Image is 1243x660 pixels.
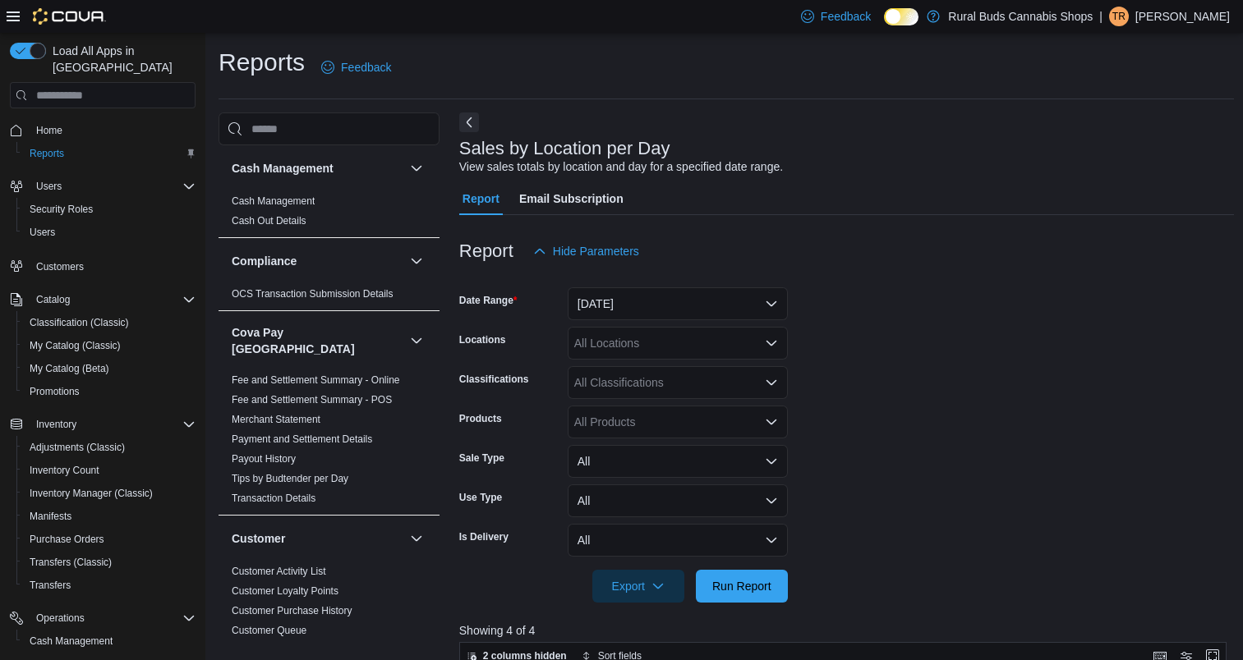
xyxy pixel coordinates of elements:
[1099,7,1103,26] p: |
[765,337,778,350] button: Open list of options
[1109,7,1129,26] div: Tiffany Robertson
[36,180,62,193] span: Users
[23,484,196,503] span: Inventory Manager (Classic)
[30,608,196,628] span: Operations
[232,414,320,425] a: Merchant Statement
[459,530,509,543] label: Is Delivery
[16,142,202,165] button: Reports
[30,579,71,592] span: Transfers
[232,324,403,357] h3: Cova Pay [GEOGRAPHIC_DATA]
[948,7,1093,26] p: Rural Buds Cannabis Shops
[232,253,403,269] button: Compliance
[3,607,202,630] button: Operations
[232,160,334,176] h3: Cash Management
[232,585,338,597] a: Customer Loyalty Points
[232,605,352,616] a: Customer Purchase History
[712,578,771,594] span: Run Report
[1112,7,1126,26] span: TR
[821,8,871,25] span: Feedback
[232,195,315,208] span: Cash Management
[459,112,479,132] button: Next
[463,182,500,215] span: Report
[36,293,70,306] span: Catalog
[232,565,326,578] span: Customer Activity List
[232,584,338,598] span: Customer Loyalty Points
[232,624,306,637] span: Customer Queue
[16,357,202,380] button: My Catalog (Beta)
[30,339,121,352] span: My Catalog (Classic)
[459,241,513,261] h3: Report
[23,144,196,163] span: Reports
[23,313,196,332] span: Classification (Classic)
[219,370,440,515] div: Cova Pay [GEOGRAPHIC_DATA]
[232,433,372,445] a: Payment and Settlement Details
[16,221,202,244] button: Users
[16,459,202,482] button: Inventory Count
[315,51,398,84] a: Feedback
[30,203,93,216] span: Security Roles
[407,331,426,351] button: Cova Pay [GEOGRAPHIC_DATA]
[219,284,440,310] div: Compliance
[36,124,62,137] span: Home
[3,413,202,436] button: Inventory
[459,412,502,425] label: Products
[459,373,529,386] label: Classifications
[232,160,403,176] button: Cash Management
[23,529,196,549] span: Purchase Orders
[30,290,196,309] span: Catalog
[16,505,202,528] button: Manifests
[232,215,306,227] a: Cash Out Details
[459,451,504,465] label: Sale Type
[30,176,196,196] span: Users
[568,287,788,320] button: [DATE]
[16,380,202,403] button: Promotions
[23,336,196,355] span: My Catalog (Classic)
[459,491,502,504] label: Use Type
[16,311,202,334] button: Classification (Classic)
[553,243,639,259] span: Hide Parameters
[884,8,918,25] input: Dark Mode
[219,46,305,79] h1: Reports
[30,510,71,523] span: Manifests
[30,121,69,140] a: Home
[30,441,125,454] span: Adjustments (Classic)
[23,552,196,572] span: Transfers (Classic)
[23,382,86,401] a: Promotions
[232,253,297,269] h3: Compliance
[232,492,315,505] span: Transaction Details
[30,635,113,648] span: Cash Management
[232,625,306,636] a: Customer Queue
[16,482,202,505] button: Inventory Manager (Classic)
[602,570,674,603] span: Export
[459,158,783,176] div: View sales totals by location and day for a specified date range.
[23,631,196,651] span: Cash Management
[459,139,670,158] h3: Sales by Location per Day
[232,566,326,577] a: Customer Activity List
[232,433,372,446] span: Payment and Settlement Details
[46,43,196,76] span: Load All Apps in [GEOGRAPHIC_DATA]
[232,604,352,617] span: Customer Purchase History
[232,393,392,406] span: Fee and Settlement Summary - POS
[3,254,202,277] button: Customers
[23,359,196,378] span: My Catalog (Beta)
[23,222,62,242] a: Users
[527,235,646,268] button: Hide Parameters
[459,333,506,346] label: Locations
[519,182,624,215] span: Email Subscription
[23,144,71,163] a: Reports
[23,438,131,457] a: Adjustments (Classic)
[23,336,127,355] a: My Catalog (Classic)
[23,382,196,401] span: Promotions
[232,452,296,465] span: Payout History
[36,612,85,625] span: Operations
[232,472,348,485] span: Tips by Budtender per Day
[30,487,153,500] span: Inventory Manager (Classic)
[30,255,196,276] span: Customers
[568,484,788,517] button: All
[30,464,99,477] span: Inventory Count
[16,630,202,653] button: Cash Management
[232,374,400,386] a: Fee and Settlement Summary - Online
[23,529,111,549] a: Purchase Orders
[23,313,136,332] a: Classification (Classic)
[23,438,196,457] span: Adjustments (Classic)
